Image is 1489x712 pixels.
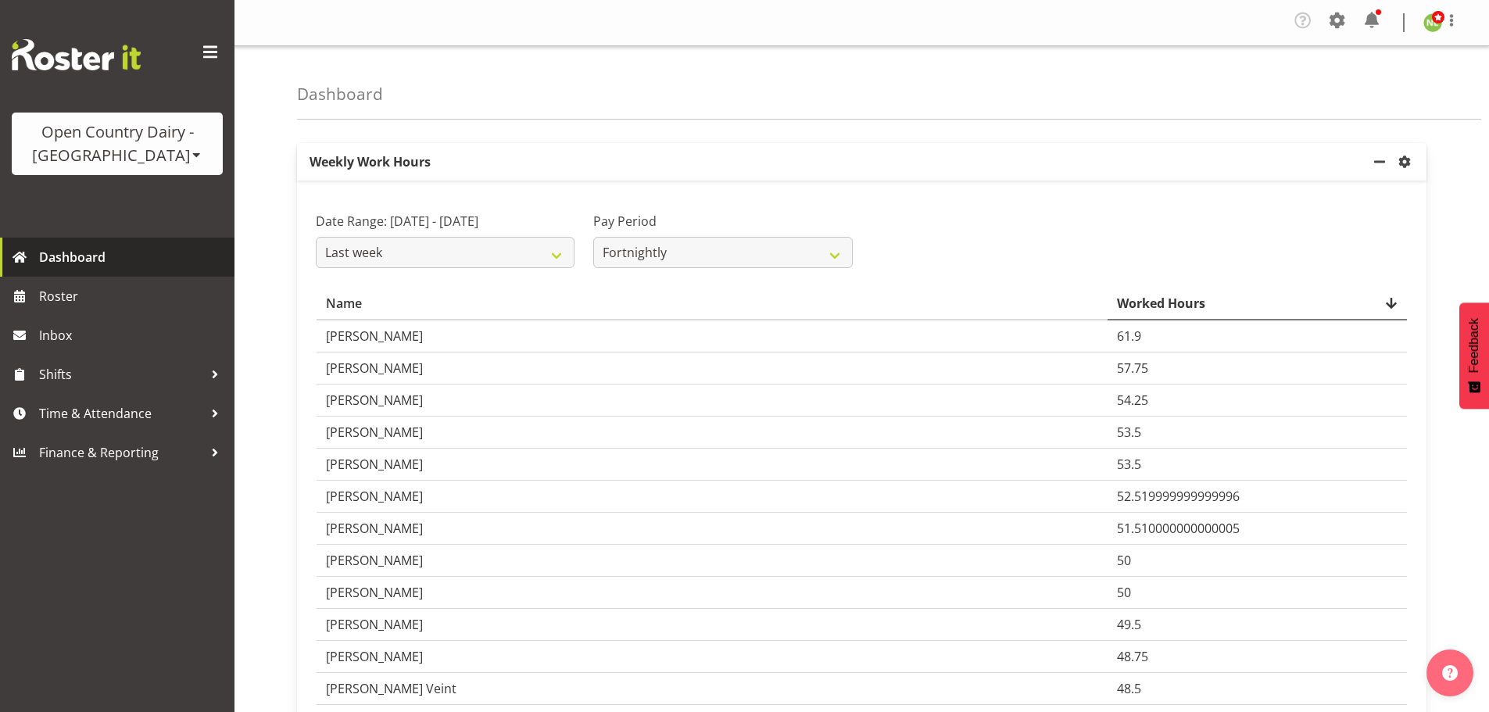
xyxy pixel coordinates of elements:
[1117,616,1141,633] span: 49.5
[317,449,1108,481] td: [PERSON_NAME]
[1117,520,1240,537] span: 51.510000000000005
[39,441,203,464] span: Finance & Reporting
[297,143,1370,181] p: Weekly Work Hours
[317,320,1108,352] td: [PERSON_NAME]
[1442,665,1458,681] img: help-xxl-2.png
[317,385,1108,417] td: [PERSON_NAME]
[1117,488,1240,505] span: 52.519999999999996
[12,39,141,70] img: Rosterit website logo
[39,402,203,425] span: Time & Attendance
[1117,584,1131,601] span: 50
[317,609,1108,641] td: [PERSON_NAME]
[317,513,1108,545] td: [PERSON_NAME]
[1117,294,1398,313] div: Worked Hours
[1459,302,1489,409] button: Feedback - Show survey
[317,545,1108,577] td: [PERSON_NAME]
[1117,360,1148,377] span: 57.75
[316,212,574,231] label: Date Range: [DATE] - [DATE]
[39,363,203,386] span: Shifts
[1423,13,1442,32] img: nicole-lloyd7454.jpg
[317,417,1108,449] td: [PERSON_NAME]
[1117,424,1141,441] span: 53.5
[39,245,227,269] span: Dashboard
[39,284,227,308] span: Roster
[1370,143,1395,181] a: minimize
[297,85,383,103] h4: Dashboard
[326,294,1098,313] div: Name
[317,577,1108,609] td: [PERSON_NAME]
[1117,456,1141,473] span: 53.5
[317,352,1108,385] td: [PERSON_NAME]
[1117,648,1148,665] span: 48.75
[317,641,1108,673] td: [PERSON_NAME]
[39,324,227,347] span: Inbox
[317,673,1108,705] td: [PERSON_NAME] Veint
[1117,680,1141,697] span: 48.5
[27,120,207,167] div: Open Country Dairy - [GEOGRAPHIC_DATA]
[1117,327,1141,345] span: 61.9
[1395,152,1420,171] a: settings
[317,481,1108,513] td: [PERSON_NAME]
[1467,318,1481,373] span: Feedback
[593,212,852,231] label: Pay Period
[1117,552,1131,569] span: 50
[1117,392,1148,409] span: 54.25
